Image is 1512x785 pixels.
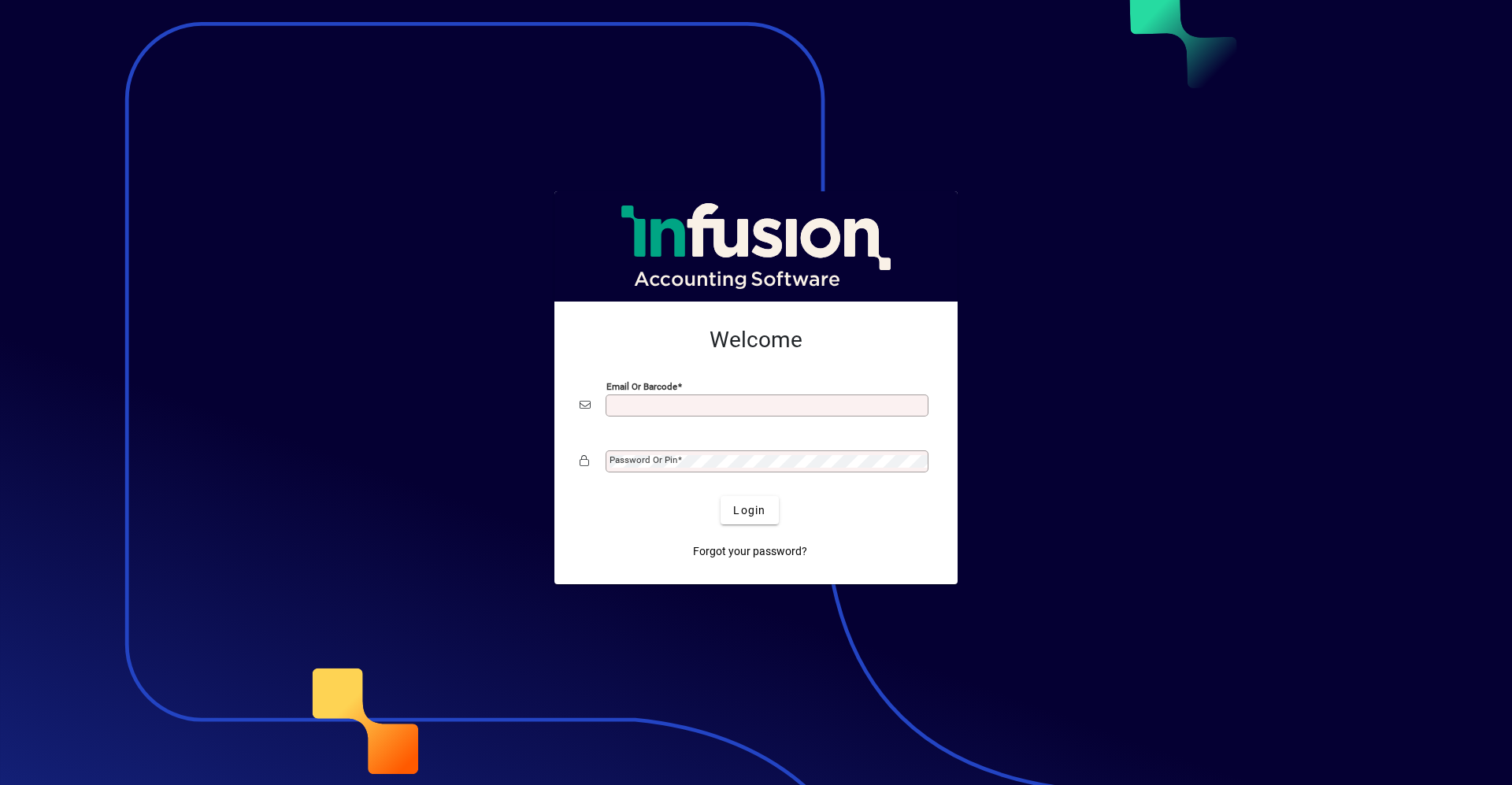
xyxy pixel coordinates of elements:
[687,537,813,565] a: Forgot your password?
[693,543,807,560] span: Forgot your password?
[580,327,932,354] h2: Welcome
[721,496,778,524] button: Login
[610,454,677,465] mat-label: Password or Pin
[733,502,765,519] span: Login
[606,381,677,392] mat-label: Email or Barcode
